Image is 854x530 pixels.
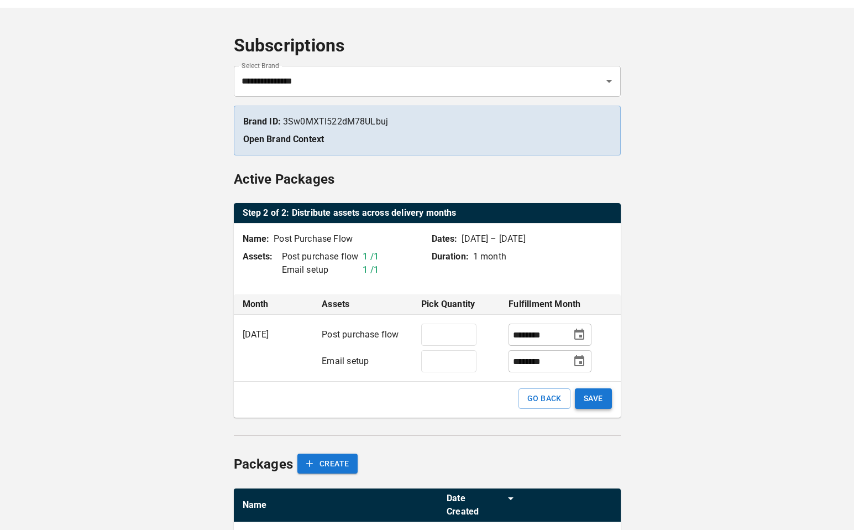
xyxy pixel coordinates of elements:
[234,203,621,224] table: active packages table
[243,250,273,263] p: Assets:
[234,169,335,190] h6: Active Packages
[313,294,412,315] th: Assets
[243,134,324,144] a: Open Brand Context
[242,61,279,70] label: Select Brand
[274,232,353,246] p: Post Purchase Flow
[234,203,621,224] th: Step 2 of 2: Distribute assets across delivery months
[432,250,469,263] p: Duration:
[363,250,379,263] p: 1 / 1
[322,356,369,366] span: Email setup
[412,294,500,315] th: Pick Quantity
[575,388,612,409] button: SAVE
[282,263,359,277] p: Email setup
[570,352,589,371] button: Choose date, selected date is Aug 1, 2025
[500,294,620,315] th: Fulfillment Month
[518,388,570,409] button: GO BACK
[601,74,617,89] button: Open
[282,250,359,263] p: Post purchase flow
[447,492,500,518] div: Date Created
[234,35,621,57] h4: Subscriptions
[243,115,611,128] p: 3Sw0MXTl522dM78ULbuj
[234,294,313,315] th: Month
[363,263,379,277] p: 1 / 1
[234,489,438,522] th: Name
[432,232,458,246] p: Dates:
[243,116,281,127] strong: Brand ID:
[234,454,293,475] h6: Packages
[243,232,270,246] p: Name:
[462,232,525,246] p: [DATE] – [DATE]
[297,454,358,474] button: CREATE
[570,325,589,344] button: Choose date, selected date is Aug 1, 2025
[322,329,399,340] span: Post purchase flow
[234,315,313,382] td: [DATE]
[473,250,506,263] p: 1 month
